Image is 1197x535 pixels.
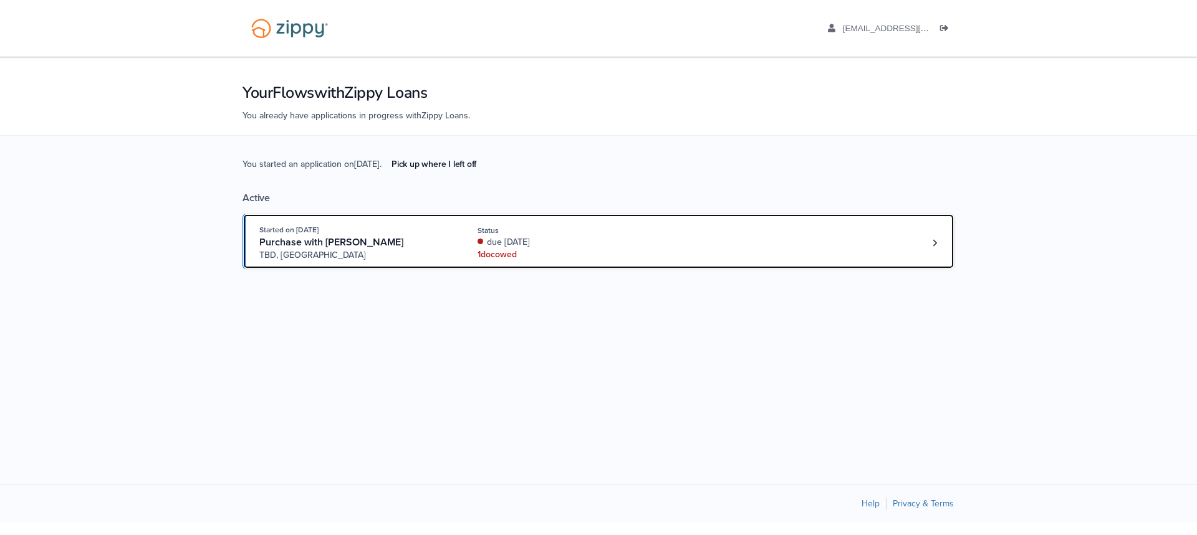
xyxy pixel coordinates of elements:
[478,225,644,236] div: Status
[243,12,336,44] img: Logo
[259,249,449,262] span: TBD, [GEOGRAPHIC_DATA]
[243,192,954,204] div: Active
[382,154,486,174] a: Pick up where I left off
[243,82,954,103] h1: Your Flows with Zippy Loans
[243,158,486,192] span: You started an application on [DATE] .
[259,236,403,249] span: Purchase with [PERSON_NAME]
[843,24,986,33] span: kayncas2017@gmail.com
[828,24,986,36] a: edit profile
[862,498,880,509] a: Help
[243,214,954,269] a: Open loan 4207314
[259,225,319,234] span: Started on [DATE]
[893,498,954,509] a: Privacy & Terms
[925,234,944,252] a: Loan number 4207314
[478,236,644,249] div: due [DATE]
[243,110,470,121] span: You already have applications in progress with Zippy Loans .
[478,249,644,261] div: 1 doc owed
[940,24,954,36] a: Log out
